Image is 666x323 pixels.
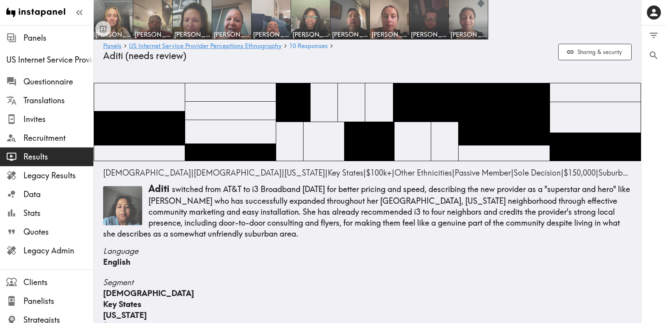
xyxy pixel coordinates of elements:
[293,30,329,39] span: [PERSON_NAME]
[214,30,250,39] span: [PERSON_NAME]
[371,30,407,39] span: [PERSON_NAME]
[558,44,632,61] button: Sharing & security
[455,168,511,178] span: Passive Member
[23,226,93,237] span: Quotes
[23,296,93,307] span: Panelists
[23,32,93,43] span: Panels
[103,50,186,61] span: Aditi (needs review)
[455,168,514,178] span: |
[641,25,666,45] button: Filter Responses
[23,114,93,125] span: Invites
[103,168,191,178] span: [DEMOGRAPHIC_DATA]
[284,168,328,178] span: |
[332,30,368,39] span: [PERSON_NAME]
[366,168,395,178] span: |
[395,168,455,178] span: |
[194,168,284,178] span: |
[411,30,447,39] span: [PERSON_NAME]
[23,76,93,87] span: Questionnaire
[103,246,632,257] span: Language
[648,50,659,61] span: Search
[598,168,634,178] span: |
[95,30,131,39] span: [PERSON_NAME]
[103,288,194,298] span: [DEMOGRAPHIC_DATA]
[284,168,325,178] span: [US_STATE]
[95,21,111,37] button: Toggle between responses and questions
[23,133,93,144] span: Recruitment
[194,168,282,178] span: [DEMOGRAPHIC_DATA]
[514,168,561,178] span: Sole Decision
[564,168,598,178] span: |
[23,208,93,219] span: Stats
[395,168,452,178] span: Other Ethnicities
[135,30,171,39] span: [PERSON_NAME]
[103,186,142,225] img: Thumbnail
[648,30,659,41] span: Filter Responses
[148,183,170,194] span: Aditi
[328,168,366,178] span: |
[289,43,328,49] span: 10 Responses
[23,151,93,162] span: Results
[23,95,93,106] span: Translations
[174,30,210,39] span: [PERSON_NAME]
[6,54,93,65] span: US Internet Service Provider Perceptions Ethnography
[366,168,392,178] span: $100k+
[103,277,632,288] span: Segment
[103,310,147,320] span: [US_STATE]
[129,43,282,50] a: US Internet Service Provider Perceptions Ethnography
[23,245,93,256] span: Legacy Admin
[103,182,632,239] p: switched from AT&T to i3 Broadband [DATE] for better pricing and speed, describing the new provid...
[253,30,289,39] span: [PERSON_NAME]
[23,277,93,288] span: Clients
[23,170,93,181] span: Legacy Results
[598,168,632,178] span: Suburban
[103,43,121,50] a: Panels
[450,30,486,39] span: Annapoorani
[23,189,93,200] span: Data
[514,168,564,178] span: |
[103,299,141,309] span: Key States
[564,168,596,178] span: $150,000
[641,45,666,65] button: Search
[289,43,328,50] a: 10 Responses
[103,168,194,178] span: |
[103,257,130,267] span: English
[328,168,363,178] span: Key States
